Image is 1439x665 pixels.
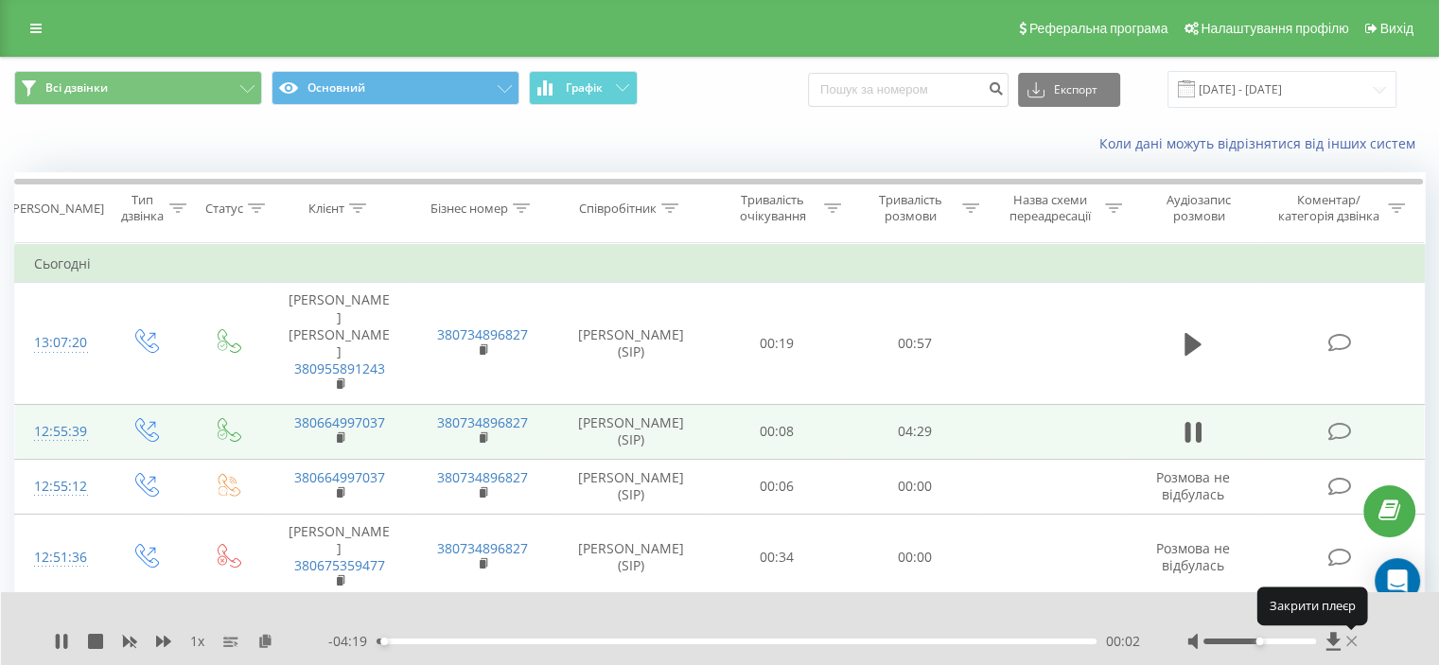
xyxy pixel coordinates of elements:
[437,539,528,557] a: 380734896827
[1255,638,1263,645] div: Accessibility label
[554,404,709,459] td: [PERSON_NAME] (SIP)
[1272,192,1383,224] div: Коментар/категорія дзвінка
[1001,192,1100,224] div: Назва схеми переадресації
[1201,21,1348,36] span: Налаштування профілю
[709,459,846,514] td: 00:06
[268,514,411,601] td: [PERSON_NAME]
[119,192,164,224] div: Тип дзвінка
[308,201,344,217] div: Клієнт
[1018,73,1120,107] button: Експорт
[529,71,638,105] button: Графік
[726,192,820,224] div: Тривалість очікування
[190,632,204,651] span: 1 x
[808,73,1009,107] input: Пошук за номером
[437,468,528,486] a: 380734896827
[34,539,84,576] div: 12:51:36
[1029,21,1168,36] span: Реферальна програма
[863,192,957,224] div: Тривалість розмови
[554,514,709,601] td: [PERSON_NAME] (SIP)
[328,632,377,651] span: - 04:19
[437,413,528,431] a: 380734896827
[554,283,709,404] td: [PERSON_NAME] (SIP)
[294,413,385,431] a: 380664997037
[1106,632,1140,651] span: 00:02
[34,324,84,361] div: 13:07:20
[1375,558,1420,604] div: Open Intercom Messenger
[554,459,709,514] td: [PERSON_NAME] (SIP)
[1156,539,1230,574] span: Розмова не відбулась
[268,283,411,404] td: [PERSON_NAME] [PERSON_NAME]
[846,459,983,514] td: 00:00
[294,556,385,574] a: 380675359477
[709,514,846,601] td: 00:34
[294,359,385,377] a: 380955891243
[34,468,84,505] div: 12:55:12
[579,201,657,217] div: Співробітник
[1144,192,1255,224] div: Аудіозапис розмови
[45,80,108,96] span: Всі дзвінки
[380,638,388,645] div: Accessibility label
[566,81,603,95] span: Графік
[846,404,983,459] td: 04:29
[205,201,243,217] div: Статус
[1256,587,1367,625] div: Закрити плеєр
[846,514,983,601] td: 00:00
[294,468,385,486] a: 380664997037
[15,245,1425,283] td: Сьогодні
[1380,21,1413,36] span: Вихід
[272,71,519,105] button: Основний
[1156,468,1230,503] span: Розмова не відбулась
[846,283,983,404] td: 00:57
[430,201,508,217] div: Бізнес номер
[437,325,528,343] a: 380734896827
[709,404,846,459] td: 00:08
[9,201,104,217] div: [PERSON_NAME]
[1099,134,1425,152] a: Коли дані можуть відрізнятися вiд інших систем
[34,413,84,450] div: 12:55:39
[709,283,846,404] td: 00:19
[14,71,262,105] button: Всі дзвінки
